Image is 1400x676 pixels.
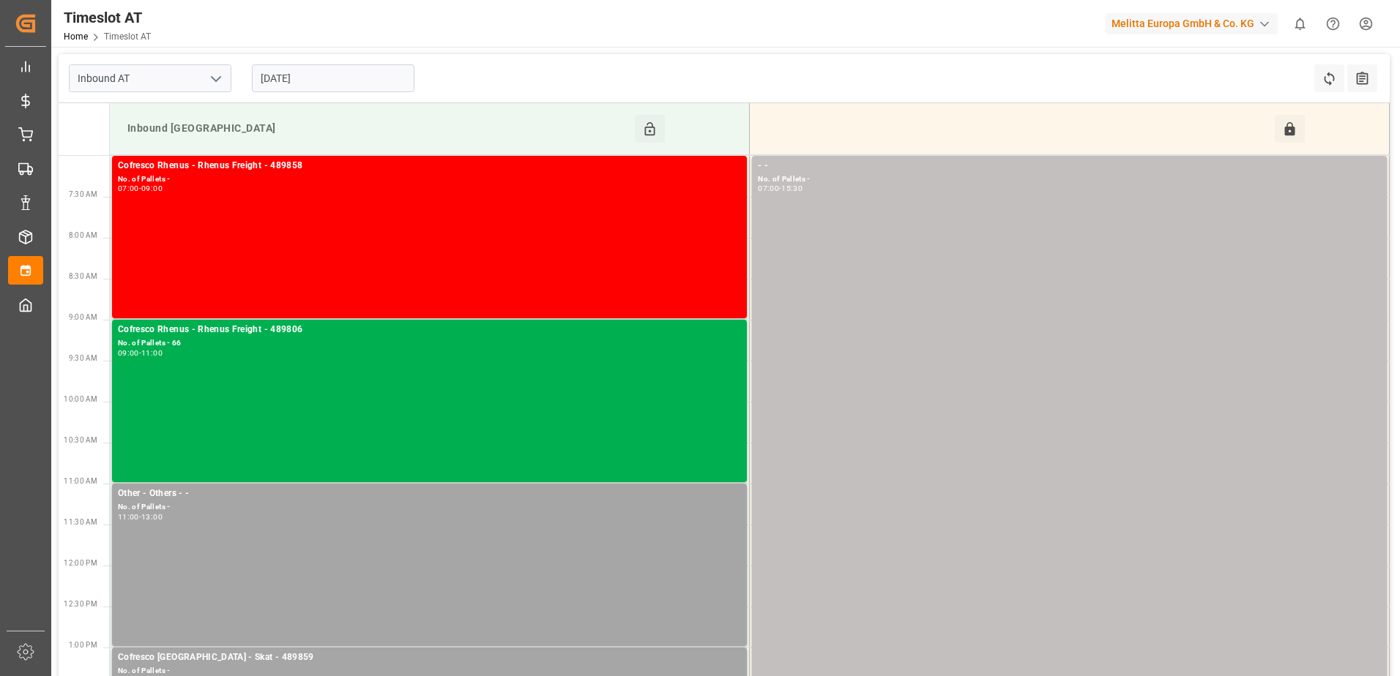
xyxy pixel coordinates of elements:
button: show 0 new notifications [1284,7,1317,40]
div: - [139,514,141,520]
div: - [139,350,141,356]
div: - [139,185,141,192]
div: No. of Pallets - [758,173,1381,186]
span: 11:30 AM [64,518,97,526]
div: - [779,185,781,192]
a: Home [64,31,88,42]
div: - - [758,159,1381,173]
div: No. of Pallets - [118,173,741,186]
div: 07:00 [118,185,139,192]
button: open menu [204,67,226,90]
div: 07:00 [758,185,779,192]
div: Cofresco Rhenus - Rhenus Freight - 489806 [118,323,741,337]
div: 13:00 [141,514,163,520]
div: Cofresco [GEOGRAPHIC_DATA] - Skat - 489859 [118,650,741,665]
div: 15:30 [781,185,803,192]
div: Other - Others - - [118,487,741,501]
button: Melitta Europa GmbH & Co. KG [1106,10,1284,37]
span: 9:00 AM [69,313,97,321]
div: No. of Pallets - [118,501,741,514]
div: No. of Pallets - 66 [118,337,741,350]
span: 10:00 AM [64,395,97,403]
div: 09:00 [118,350,139,356]
div: 11:00 [141,350,163,356]
div: Inbound [GEOGRAPHIC_DATA] [122,115,635,143]
span: 12:30 PM [64,600,97,608]
div: Timeslot AT [64,7,151,29]
button: Help Center [1317,7,1349,40]
input: DD-MM-YYYY [252,64,414,92]
div: 09:00 [141,185,163,192]
div: Cofresco Rhenus - Rhenus Freight - 489858 [118,159,741,173]
span: 12:00 PM [64,559,97,567]
span: 8:00 AM [69,231,97,239]
span: 11:00 AM [64,477,97,485]
span: 10:30 AM [64,436,97,444]
span: 7:30 AM [69,190,97,198]
span: 8:30 AM [69,272,97,280]
span: 1:00 PM [69,641,97,649]
div: Melitta Europa GmbH & Co. KG [1106,13,1278,34]
input: Type to search/select [69,64,231,92]
span: 9:30 AM [69,354,97,362]
div: 11:00 [118,514,139,520]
